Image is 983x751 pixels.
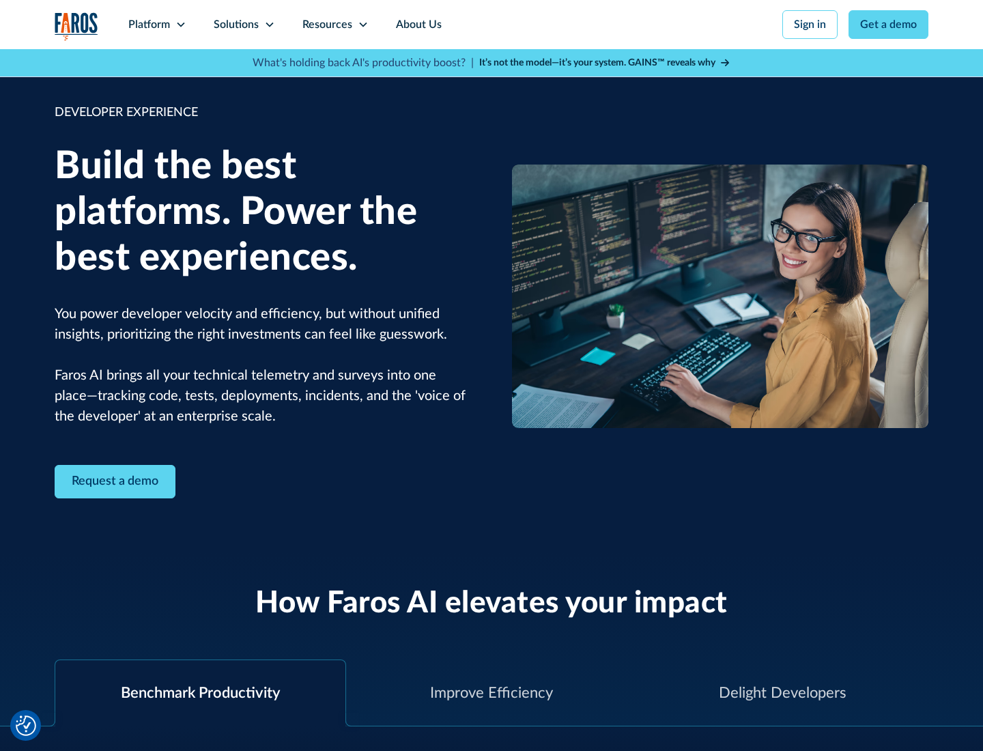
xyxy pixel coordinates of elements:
[16,715,36,736] img: Revisit consent button
[121,682,280,705] div: Benchmark Productivity
[128,16,170,33] div: Platform
[55,144,471,282] h1: Build the best platforms. Power the best experiences.
[479,56,730,70] a: It’s not the model—it’s your system. GAINS™ reveals why
[719,682,846,705] div: Delight Developers
[782,10,838,39] a: Sign in
[214,16,259,33] div: Solutions
[55,12,98,40] a: home
[55,304,471,427] p: You power developer velocity and efficiency, but without unified insights, prioritizing the right...
[55,465,175,498] a: Contact Modal
[55,104,471,122] div: DEVELOPER EXPERIENCE
[16,715,36,736] button: Cookie Settings
[253,55,474,71] p: What's holding back AI's productivity boost? |
[255,586,728,622] h2: How Faros AI elevates your impact
[55,12,98,40] img: Logo of the analytics and reporting company Faros.
[302,16,352,33] div: Resources
[849,10,928,39] a: Get a demo
[479,58,715,68] strong: It’s not the model—it’s your system. GAINS™ reveals why
[430,682,553,705] div: Improve Efficiency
